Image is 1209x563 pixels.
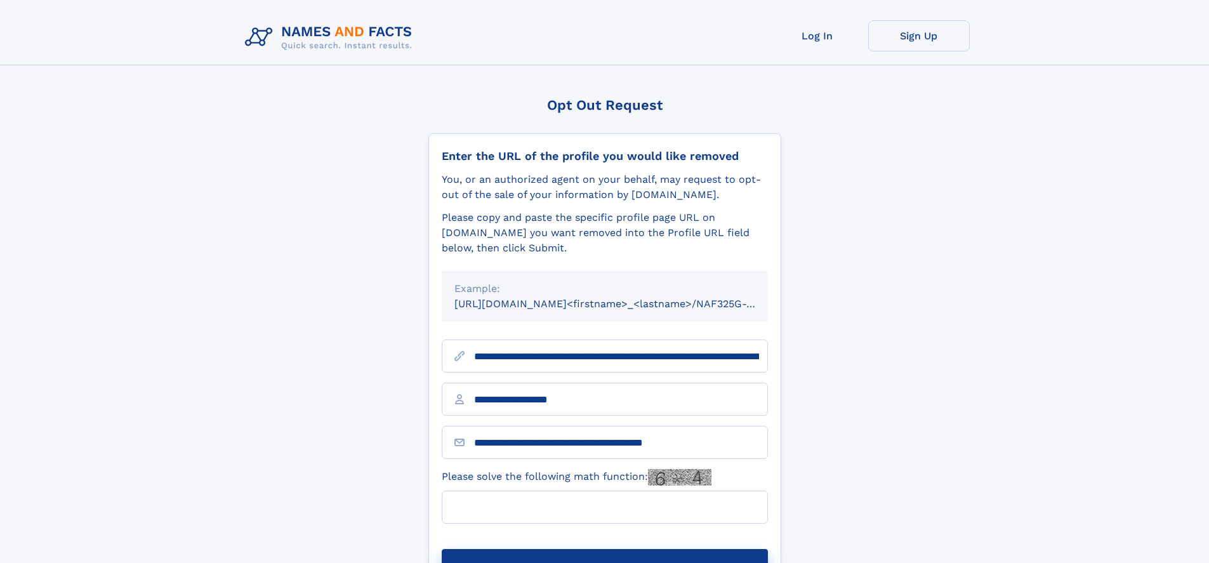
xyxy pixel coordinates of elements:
[442,172,768,202] div: You, or an authorized agent on your behalf, may request to opt-out of the sale of your informatio...
[442,149,768,163] div: Enter the URL of the profile you would like removed
[240,20,423,55] img: Logo Names and Facts
[428,97,781,113] div: Opt Out Request
[442,469,711,486] label: Please solve the following math function:
[767,20,868,51] a: Log In
[454,281,755,296] div: Example:
[868,20,970,51] a: Sign Up
[442,210,768,256] div: Please copy and paste the specific profile page URL on [DOMAIN_NAME] you want removed into the Pr...
[454,298,792,310] small: [URL][DOMAIN_NAME]<firstname>_<lastname>/NAF325G-xxxxxxxx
